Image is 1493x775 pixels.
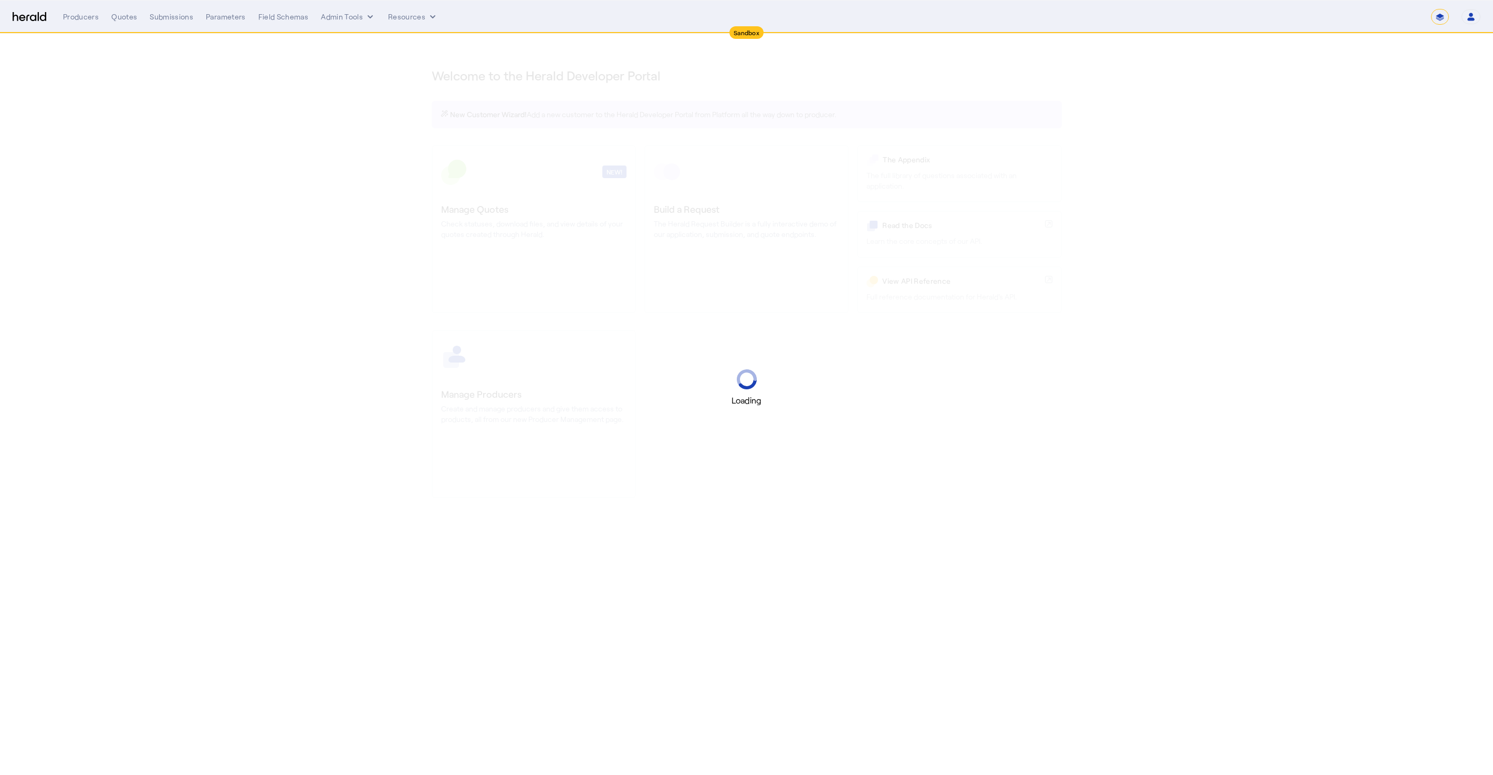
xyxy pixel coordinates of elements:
[150,12,193,22] div: Submissions
[258,12,309,22] div: Field Schemas
[111,12,137,22] div: Quotes
[63,12,99,22] div: Producers
[206,12,246,22] div: Parameters
[729,26,764,39] div: Sandbox
[321,12,375,22] button: internal dropdown menu
[388,12,438,22] button: Resources dropdown menu
[13,12,46,22] img: Herald Logo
